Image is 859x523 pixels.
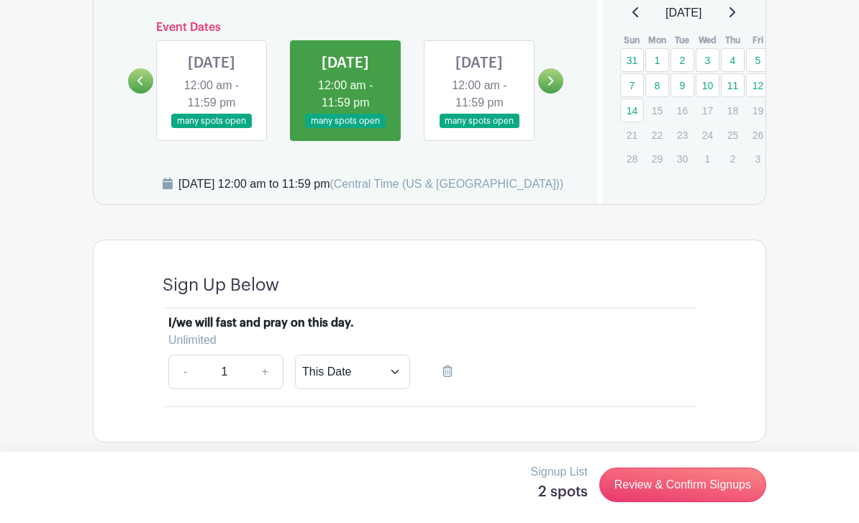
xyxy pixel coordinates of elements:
h4: Sign Up Below [163,275,279,296]
th: Tue [670,33,695,47]
span: (Central Time (US & [GEOGRAPHIC_DATA])) [329,178,563,190]
th: Mon [645,33,670,47]
a: 14 [620,99,644,122]
a: 12 [746,73,770,97]
a: 8 [645,73,669,97]
p: 2 [721,147,745,170]
p: 1 [696,147,719,170]
p: 3 [746,147,770,170]
a: 2 [671,48,694,72]
a: 10 [696,73,719,97]
a: 31 [620,48,644,72]
th: Thu [720,33,745,47]
a: 5 [746,48,770,72]
p: 21 [620,124,644,146]
a: Review & Confirm Signups [599,468,766,502]
a: 4 [721,48,745,72]
p: 26 [746,124,770,146]
p: 17 [696,99,719,122]
p: 28 [620,147,644,170]
p: 29 [645,147,669,170]
a: 3 [696,48,719,72]
p: 18 [721,99,745,122]
p: Signup List [531,463,588,481]
div: Unlimited [168,332,679,349]
h6: Event Dates [153,21,538,35]
p: 23 [671,124,694,146]
th: Fri [745,33,771,47]
a: 1 [645,48,669,72]
a: 11 [721,73,745,97]
a: + [247,355,283,389]
p: 16 [671,99,694,122]
a: 9 [671,73,694,97]
a: - [168,355,201,389]
p: 30 [671,147,694,170]
h5: 2 spots [531,483,588,501]
a: 7 [620,73,644,97]
span: [DATE] [665,4,701,22]
p: 24 [696,124,719,146]
p: 15 [645,99,669,122]
p: 19 [746,99,770,122]
p: 25 [721,124,745,146]
th: Wed [695,33,720,47]
th: Sun [619,33,645,47]
div: [DATE] 12:00 am to 11:59 pm [178,176,563,193]
p: 22 [645,124,669,146]
div: I/we will fast and pray on this day. [168,314,354,332]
